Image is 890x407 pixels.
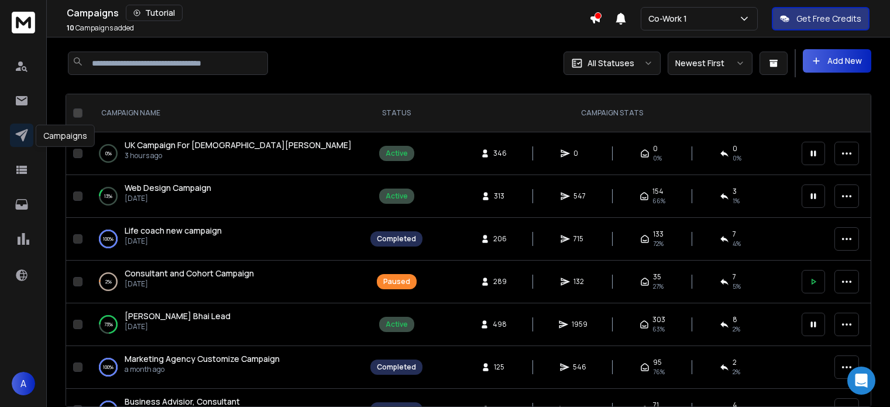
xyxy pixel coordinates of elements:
[87,175,363,218] td: 13%Web Design Campaign[DATE]
[733,144,737,153] span: 0
[386,191,408,201] div: Active
[847,367,875,395] div: Open Intercom Messenger
[733,196,740,206] span: 1 %
[653,282,664,291] span: 27 %
[126,5,183,21] button: Tutorial
[103,361,114,373] p: 100 %
[125,310,231,322] a: [PERSON_NAME] Bhai Lead
[386,149,408,158] div: Active
[104,319,113,330] p: 73 %
[653,230,664,239] span: 133
[429,94,795,132] th: CAMPAIGN STATS
[125,151,352,160] p: 3 hours ago
[125,237,222,246] p: [DATE]
[125,139,352,151] a: UK Campaign For [DEMOGRAPHIC_DATA][PERSON_NAME]
[652,324,665,334] span: 63 %
[125,268,254,279] a: Consultant and Cohort Campaign
[733,230,736,239] span: 7
[803,49,871,73] button: Add New
[733,272,736,282] span: 7
[36,125,95,147] div: Campaigns
[125,139,352,151] span: UK Campaign For [DEMOGRAPHIC_DATA][PERSON_NAME]
[104,190,112,202] p: 13 %
[653,153,662,163] span: 0%
[377,234,416,244] div: Completed
[653,358,662,367] span: 95
[87,218,363,261] td: 100%Life coach new campaign[DATE]
[733,153,741,163] span: 0%
[103,233,114,245] p: 100 %
[125,396,240,407] span: Business Advisior, Consultant
[573,191,586,201] span: 547
[733,282,741,291] span: 5 %
[67,23,74,33] span: 10
[383,277,410,286] div: Paused
[125,353,280,364] span: Marketing Agency Customize Campaign
[652,315,665,324] span: 303
[87,346,363,389] td: 100%Marketing Agency Customize Campaigna month ago
[573,362,586,372] span: 546
[12,372,35,395] button: A
[67,23,134,33] p: Campaigns added
[125,225,222,237] a: Life coach new campaign
[653,367,665,377] span: 76 %
[386,320,408,329] div: Active
[653,144,658,153] span: 0
[493,234,507,244] span: 206
[494,191,506,201] span: 313
[377,362,416,372] div: Completed
[733,315,737,324] span: 8
[733,358,737,367] span: 2
[105,276,112,288] p: 2 %
[125,365,280,374] p: a month ago
[573,149,585,158] span: 0
[573,234,585,244] span: 715
[494,362,506,372] span: 125
[125,310,231,322] span: [PERSON_NAME] Bhai Lead
[493,320,507,329] span: 498
[733,187,737,196] span: 3
[493,277,507,286] span: 289
[87,303,363,346] td: 73%[PERSON_NAME] Bhai Lead[DATE]
[796,13,861,25] p: Get Free Credits
[87,261,363,303] td: 2%Consultant and Cohort Campaign[DATE]
[493,149,507,158] span: 346
[652,187,664,196] span: 154
[125,279,254,289] p: [DATE]
[668,52,752,75] button: Newest First
[125,322,231,331] p: [DATE]
[67,5,589,21] div: Campaigns
[125,182,211,193] span: Web Design Campaign
[573,277,585,286] span: 132
[125,353,280,365] a: Marketing Agency Customize Campaign
[733,324,740,334] span: 2 %
[87,132,363,175] td: 0%UK Campaign For [DEMOGRAPHIC_DATA][PERSON_NAME]3 hours ago
[87,94,363,132] th: CAMPAIGN NAME
[733,239,741,248] span: 4 %
[653,239,664,248] span: 72 %
[125,182,211,194] a: Web Design Campaign
[125,194,211,203] p: [DATE]
[572,320,587,329] span: 1959
[363,94,429,132] th: STATUS
[772,7,870,30] button: Get Free Credits
[105,148,112,159] p: 0 %
[652,196,665,206] span: 66 %
[648,13,692,25] p: Co-Work 1
[733,367,740,377] span: 2 %
[653,272,661,282] span: 35
[587,57,634,69] p: All Statuses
